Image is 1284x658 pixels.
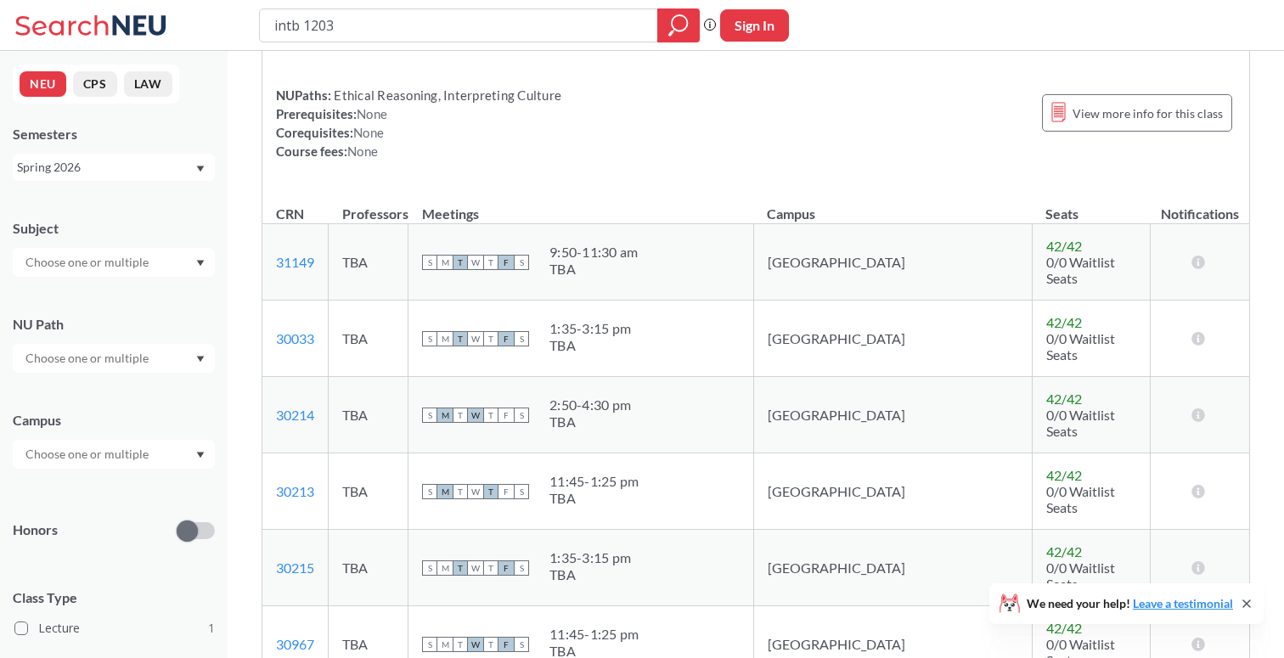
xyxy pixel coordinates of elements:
span: M [437,255,453,270]
div: Spring 2026 [17,158,194,177]
td: TBA [329,224,408,301]
th: Meetings [408,188,754,224]
div: Subject [13,219,215,238]
td: TBA [329,377,408,453]
span: S [422,637,437,652]
svg: Dropdown arrow [196,356,205,363]
p: Honors [13,520,58,540]
div: 9:50 - 11:30 am [549,244,638,261]
span: T [483,331,498,346]
td: [GEOGRAPHIC_DATA] [753,453,1032,530]
span: View more info for this class [1073,103,1223,124]
span: 0/0 Waitlist Seats [1046,254,1115,286]
span: M [437,637,453,652]
div: Dropdown arrow [13,440,215,469]
span: None [357,106,387,121]
span: S [422,255,437,270]
span: M [437,331,453,346]
div: TBA [549,413,631,430]
input: Choose one or multiple [17,444,160,464]
span: 1 [208,619,215,638]
span: T [483,637,498,652]
span: T [453,484,468,499]
span: None [353,125,384,140]
span: W [468,560,483,576]
a: 30033 [276,330,314,346]
span: 42 / 42 [1046,620,1082,636]
span: W [468,408,483,423]
span: T [453,560,468,576]
span: T [453,637,468,652]
span: M [437,560,453,576]
td: TBA [329,453,408,530]
span: W [468,331,483,346]
span: F [498,637,514,652]
span: W [468,255,483,270]
a: 30215 [276,560,314,576]
span: T [483,255,498,270]
div: Spring 2026Dropdown arrow [13,154,215,181]
svg: Dropdown arrow [196,452,205,458]
span: 42 / 42 [1046,314,1082,330]
span: S [514,484,529,499]
span: 0/0 Waitlist Seats [1046,560,1115,592]
span: 42 / 42 [1046,391,1082,407]
th: Campus [753,188,1032,224]
div: 11:45 - 1:25 pm [549,473,639,490]
span: S [514,637,529,652]
div: NU Path [13,315,215,334]
span: M [437,408,453,423]
span: T [483,408,498,423]
div: Dropdown arrow [13,248,215,277]
svg: Dropdown arrow [196,166,205,172]
div: TBA [549,490,639,507]
span: T [483,560,498,576]
span: F [498,408,514,423]
span: T [453,408,468,423]
a: 31149 [276,254,314,270]
td: [GEOGRAPHIC_DATA] [753,301,1032,377]
a: 30213 [276,483,314,499]
button: NEU [20,71,66,97]
div: TBA [549,261,638,278]
div: 1:35 - 3:15 pm [549,320,631,337]
svg: magnifying glass [668,14,689,37]
span: 42 / 42 [1046,543,1082,560]
span: T [483,484,498,499]
th: Professors [329,188,408,224]
label: Lecture [14,617,215,639]
div: TBA [549,337,631,354]
div: Dropdown arrow [13,344,215,373]
span: S [514,408,529,423]
a: 30214 [276,407,314,423]
div: Campus [13,411,215,430]
svg: Dropdown arrow [196,260,205,267]
span: 0/0 Waitlist Seats [1046,330,1115,363]
span: S [422,331,437,346]
input: Choose one or multiple [17,252,160,273]
button: CPS [73,71,117,97]
button: Sign In [720,9,789,42]
span: S [422,408,437,423]
span: F [498,331,514,346]
span: Ethical Reasoning, Interpreting Culture [331,87,561,103]
td: TBA [329,530,408,606]
span: S [422,484,437,499]
span: S [514,331,529,346]
div: 2:50 - 4:30 pm [549,396,631,413]
td: [GEOGRAPHIC_DATA] [753,224,1032,301]
span: Class Type [13,588,215,607]
div: CRN [276,205,304,223]
td: [GEOGRAPHIC_DATA] [753,530,1032,606]
span: F [498,484,514,499]
div: 1:35 - 3:15 pm [549,549,631,566]
div: NUPaths: Prerequisites: Corequisites: Course fees: [276,86,561,160]
span: W [468,637,483,652]
span: 0/0 Waitlist Seats [1046,483,1115,515]
span: T [453,255,468,270]
span: T [453,331,468,346]
span: None [347,143,378,159]
div: Semesters [13,125,215,143]
span: W [468,484,483,499]
span: S [422,560,437,576]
